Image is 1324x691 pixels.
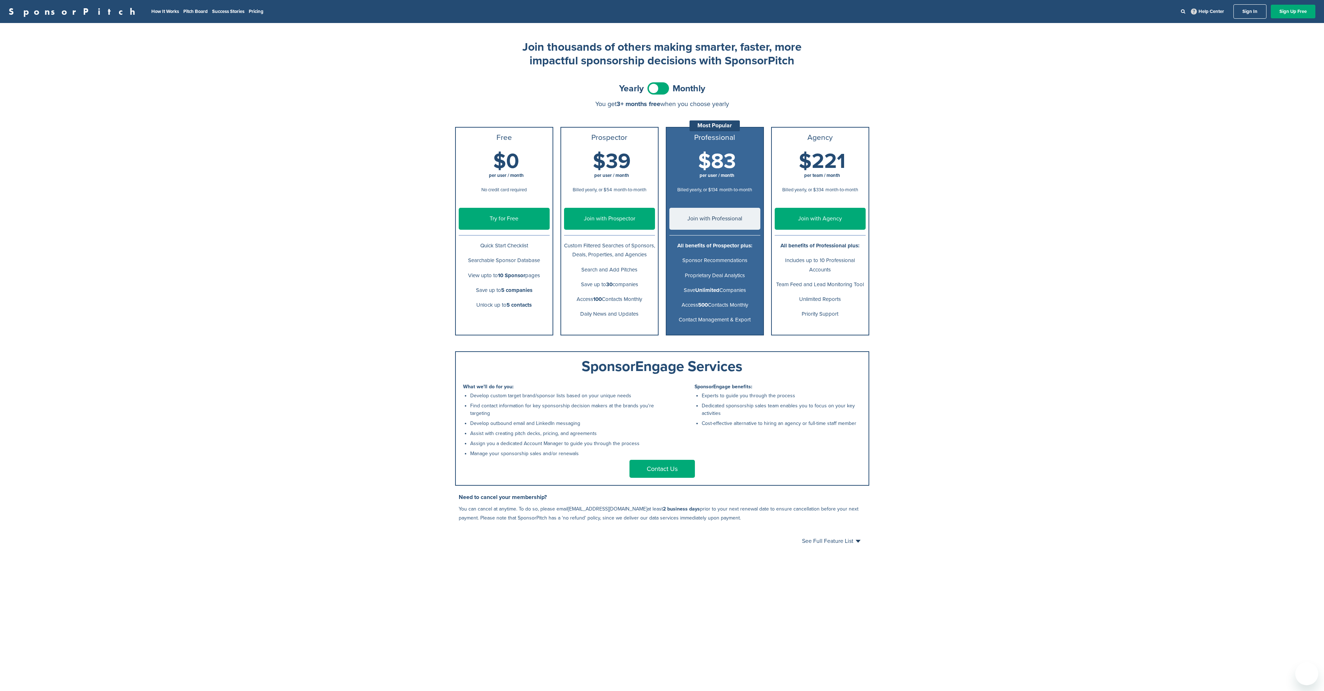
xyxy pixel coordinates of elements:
li: Develop custom target brand/sponsor lists based on your unique needs [470,392,659,399]
h3: Need to cancel your membership? [459,493,869,502]
h3: Agency [775,133,866,142]
div: You get when you choose yearly [455,100,869,107]
p: Search and Add Pitches [564,265,655,274]
span: month-to-month [825,187,858,193]
span: Billed yearly, or $134 [677,187,718,193]
span: Monthly [673,84,705,93]
li: Experts to guide you through the process [702,392,861,399]
iframe: Button to launch messaging window [1295,662,1318,685]
p: Access Contacts Monthly [564,295,655,304]
h3: Free [459,133,550,142]
b: 100 [593,296,602,302]
span: month-to-month [614,187,646,193]
b: 5 companies [501,287,532,293]
span: per user / month [489,173,524,178]
a: Sign Up Free [1271,5,1315,18]
p: Sponsor Recommendations [669,256,760,265]
span: $221 [799,149,846,174]
b: Unlimited [695,287,719,293]
span: month-to-month [719,187,752,193]
span: $39 [593,149,631,174]
h3: Prospector [564,133,655,142]
span: Billed yearly, or $54 [573,187,612,193]
p: Team Feed and Lead Monitoring Tool [775,280,866,289]
b: SponsorEngage benefits: [695,384,752,390]
p: Includes up to 10 Professional Accounts [775,256,866,274]
b: 500 [698,302,708,308]
div: SponsorEngage Services [463,359,861,374]
a: Pitch Board [183,9,208,14]
span: $83 [698,149,736,174]
li: Manage your sponsorship sales and/or renewals [470,450,659,457]
p: Unlock up to [459,301,550,310]
b: 30 [606,281,613,288]
b: 10 Sponsor [498,272,525,279]
a: Success Stories [212,9,244,14]
li: Assign you a dedicated Account Manager to guide you through the process [470,440,659,447]
span: $0 [493,149,519,174]
a: Contact Us [629,460,695,478]
p: Save Companies [669,286,760,295]
span: No credit card required [481,187,527,193]
li: Find contact information for key sponsorship decision makers at the brands you're targeting [470,402,659,417]
p: Contact Management & Export [669,315,760,324]
b: 5 contacts [507,302,532,308]
a: Join with Professional [669,208,760,230]
p: You can cancel at anytime. To do so, please email at least prior to your next renewal date to ens... [459,504,869,522]
p: Unlimited Reports [775,295,866,304]
b: All benefits of Professional plus: [780,242,860,249]
a: Join with Prospector [564,208,655,230]
li: Cost-effective alternative to hiring an agency or full-time staff member [702,420,861,427]
a: Join with Agency [775,208,866,230]
div: Most Popular [690,120,740,131]
li: Dedicated sponsorship sales team enables you to focus on your key activities [702,402,861,417]
a: SponsorPitch [9,7,140,16]
a: How It Works [151,9,179,14]
a: Pricing [249,9,264,14]
p: View upto to pages [459,271,550,280]
p: Proprietary Deal Analytics [669,271,760,280]
li: Assist with creating pitch decks, pricing, and agreements [470,430,659,437]
span: 3+ months free [617,100,660,108]
a: Help Center [1190,7,1225,16]
p: Save up to companies [564,280,655,289]
p: Priority Support [775,310,866,319]
p: Custom Filtered Searches of Sponsors, Deals, Properties, and Agencies [564,241,655,259]
a: See Full Feature List [802,538,861,544]
a: Try for Free [459,208,550,230]
p: Save up to [459,286,550,295]
li: Develop outbound email and LinkedIn messaging [470,420,659,427]
h3: Professional [669,133,760,142]
p: Daily News and Updates [564,310,655,319]
span: per user / month [700,173,734,178]
h2: Join thousands of others making smarter, faster, more impactful sponsorship decisions with Sponso... [518,40,806,68]
p: Access Contacts Monthly [669,301,760,310]
span: per user / month [594,173,629,178]
span: per team / month [804,173,840,178]
b: 2 business days [663,506,700,512]
p: Searchable Sponsor Database [459,256,550,265]
span: Yearly [619,84,644,93]
a: Sign In [1233,4,1266,19]
b: All benefits of Prospector plus: [677,242,752,249]
span: Billed yearly, or $334 [782,187,824,193]
b: What we'll do for you: [463,384,514,390]
a: [EMAIL_ADDRESS][DOMAIN_NAME] [568,506,647,512]
p: Quick Start Checklist [459,241,550,250]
